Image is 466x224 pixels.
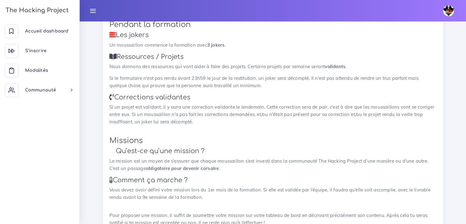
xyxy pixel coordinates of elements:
p: Vous devez avoir défini votre mission lors du 1er mois de la formation. Si elle est validée par l... [109,186,437,201]
b: obligatoire pour devenir corsaire [146,165,219,171]
h3: Corrections validantes [109,94,437,101]
span: Accueil dashboard [25,29,68,33]
h2: Missions [109,130,437,145]
b: validants [325,64,346,69]
h2: Pendant la formation [109,14,437,29]
h3: Ressources / Projets [109,53,437,61]
h3: Qu’est-ce qu’une mission ? [109,147,437,155]
h3: Comment ça marche ? [109,176,437,184]
h3: The Hacking Project [4,7,69,14]
h3: Les jokers [109,31,437,39]
p: Si un projet est validant, il y aura une correction validante le lendemain. Cette correction sera... [109,103,437,126]
p: La mission est un moyen de s’assurer que chaque moussaillon s’est investi dans la communauté The ... [109,157,437,172]
span: Communauté [25,88,56,92]
span: Modalités [25,68,48,73]
span: S'inscrire [25,48,47,53]
p: Si le formulaire n'est pas rendu avant 23h59 le jour de la restitution, un joker sera décompté. I... [109,75,437,89]
img: avatar [443,5,454,16]
p: Nous donnons des ressources qui vont aider à faire des projets. Certains projets par semaine sero... [109,63,437,70]
p: Un moussaillon commence la formation avec . [109,41,437,49]
b: 3 jokers [207,42,225,48]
